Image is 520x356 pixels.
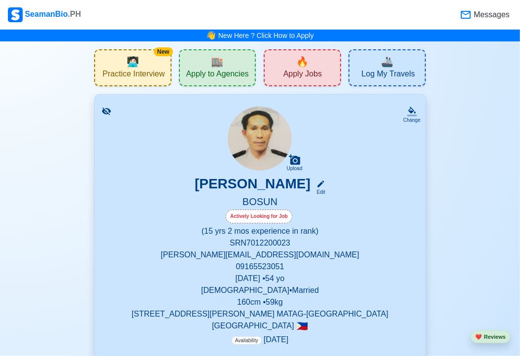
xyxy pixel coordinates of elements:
[106,285,414,296] p: [DEMOGRAPHIC_DATA] • Married
[312,188,325,196] div: Edit
[106,237,414,249] p: SRN 7012200023
[472,9,510,21] span: Messages
[381,54,393,69] span: travel
[211,54,224,69] span: agencies
[106,249,414,261] p: [PERSON_NAME][EMAIL_ADDRESS][DOMAIN_NAME]
[195,176,311,196] h3: [PERSON_NAME]
[154,47,173,56] div: New
[361,69,415,81] span: Log My Travels
[475,334,482,340] span: heart
[106,196,414,210] h5: BOSUN
[186,69,248,81] span: Apply to Agencies
[403,116,420,124] div: Change
[296,54,309,69] span: new
[68,10,81,18] span: .PH
[8,7,23,22] img: Logo
[127,54,139,69] span: interview
[106,225,414,237] p: (15 yrs 2 mos experience in rank)
[106,308,414,320] p: [STREET_ADDRESS][PERSON_NAME] MATAG-[GEOGRAPHIC_DATA]
[218,32,314,39] a: New Here ? Click How to Apply
[232,336,262,345] span: Availability
[204,28,218,43] span: bell
[296,321,308,331] span: 🇵🇭
[106,320,414,332] p: [GEOGRAPHIC_DATA]
[103,69,165,81] span: Practice Interview
[471,330,510,344] button: heartReviews
[287,166,303,172] div: Upload
[106,273,414,285] p: [DATE] • 54 yo
[8,7,81,22] div: SeamanBio
[106,261,414,273] p: 09165523051
[232,334,288,346] p: [DATE]
[106,296,414,308] p: 160 cm • 59 kg
[226,210,292,223] div: Actively Looking for Job
[283,69,322,81] span: Apply Jobs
